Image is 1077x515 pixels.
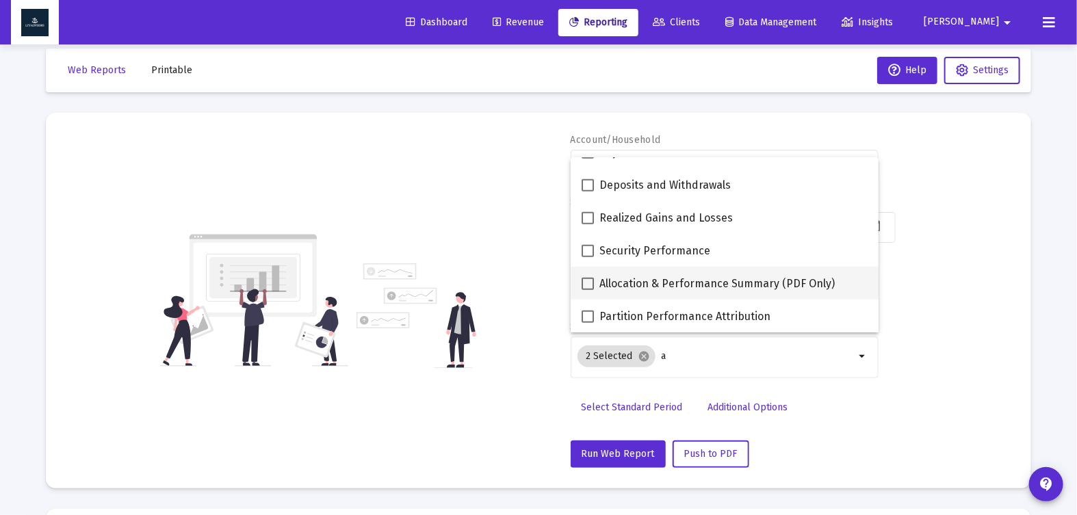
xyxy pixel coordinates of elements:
img: reporting [160,233,348,368]
span: Reporting [569,16,627,28]
span: Help [888,64,926,76]
span: Revenue [493,16,544,28]
mat-chip: 2 Selected [578,345,656,367]
mat-icon: cancel [638,350,650,362]
span: Web Reports [68,64,126,76]
button: Push to PDF [673,440,749,468]
a: Insights [831,9,904,36]
span: Select Standard Period [582,401,683,413]
img: Dashboard [21,9,49,36]
button: Printable [140,57,203,84]
span: Deposits and Withdrawals [599,177,731,194]
span: Printable [151,64,192,76]
mat-icon: contact_support [1038,476,1054,492]
span: Insights [842,16,893,28]
button: Help [877,57,937,84]
a: Dashboard [395,9,478,36]
button: Settings [944,57,1020,84]
mat-chip-list: Selection [578,343,855,370]
button: Run Web Report [571,440,666,468]
mat-icon: arrow_drop_down [855,348,871,365]
span: Realized Gains and Losses [599,210,733,226]
mat-icon: arrow_drop_down [855,156,871,172]
a: Revenue [482,9,555,36]
button: [PERSON_NAME] [907,8,1032,36]
span: Partition Performance Attribution [599,308,770,325]
span: Additional Options [708,401,788,413]
span: Clients [653,16,700,28]
span: Push to PDF [684,448,738,460]
span: [PERSON_NAME] [924,16,999,28]
a: Reporting [558,9,638,36]
span: Settings [973,64,1009,76]
label: Account/Household [571,134,661,146]
button: Web Reports [57,57,137,84]
span: Data Management [725,16,816,28]
a: Clients [642,9,711,36]
img: reporting-alt [356,263,476,368]
span: Allocation & Performance Summary (PDF Only) [599,276,835,292]
a: Data Management [714,9,827,36]
span: Dashboard [406,16,467,28]
span: Run Web Report [582,448,655,460]
mat-icon: arrow_drop_down [999,9,1015,36]
span: Security Performance [599,243,710,259]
